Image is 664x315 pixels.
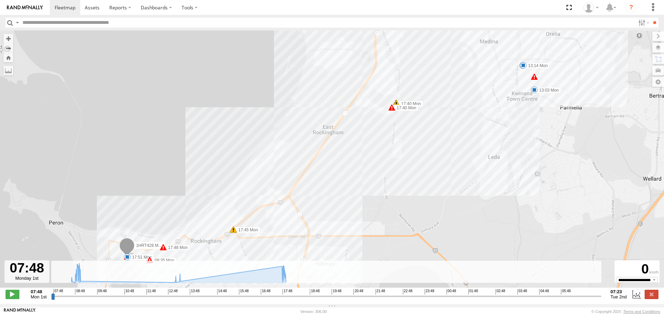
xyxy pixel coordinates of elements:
label: 17:51 Mon [127,254,154,260]
button: Zoom out [3,43,13,53]
span: 14:48 [217,289,227,295]
label: 08:35 Mon [150,257,176,263]
span: Mon 1st Sep 2025 [31,294,47,299]
div: Version: 306.00 [301,309,327,314]
label: Map Settings [652,77,664,87]
span: 19:48 [332,289,341,295]
label: Close [645,290,658,299]
div: 9 [531,73,538,80]
div: 0 [616,261,658,277]
a: Terms and Conditions [624,309,660,314]
label: 17:40 Mon [396,101,423,107]
span: 22:48 [403,289,413,295]
label: Search Query [15,18,20,28]
span: 15:48 [239,289,249,295]
label: 17:40 Mon [392,105,418,111]
label: Measure [3,66,13,75]
span: 21:48 [376,289,385,295]
label: 13:03 Mon [534,87,561,93]
span: 16:48 [261,289,270,295]
span: 08:48 [75,289,85,295]
span: 01:48 [468,289,478,295]
span: 07:48 [53,289,63,295]
i: ? [626,2,637,13]
span: 02:48 [496,289,505,295]
div: 5 [124,253,131,260]
label: 08:47 Mon [396,100,423,106]
label: 13:14 Mon [523,63,550,69]
label: 17:45 Mon [233,227,260,233]
label: 17:48 Mon [163,244,190,251]
div: Andrew Fisher [581,2,601,13]
span: 03:48 [517,289,527,295]
button: Zoom Home [3,53,13,62]
span: 17:48 [283,289,292,295]
span: 09:48 [97,289,107,295]
span: 18:48 [310,289,320,295]
img: rand-logo.svg [7,5,43,10]
span: 00:48 [446,289,456,295]
label: Search Filter Options [636,18,651,28]
span: 12:48 [168,289,178,295]
button: Zoom in [3,34,13,43]
span: 04:48 [539,289,549,295]
a: Visit our Website [4,308,36,315]
span: 20:48 [353,289,363,295]
span: 11:48 [146,289,156,295]
span: 05:48 [561,289,571,295]
span: 10:48 [124,289,134,295]
label: Play/Stop [6,290,19,299]
strong: 07:23 [610,289,627,294]
div: © Copyright 2025 - [591,309,660,314]
span: Tue 2nd Sep 2025 [610,294,627,299]
span: 1HRT428 Manager IT [136,243,176,248]
span: 13:48 [190,289,200,295]
span: 23:48 [425,289,434,295]
strong: 07:48 [31,289,47,294]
